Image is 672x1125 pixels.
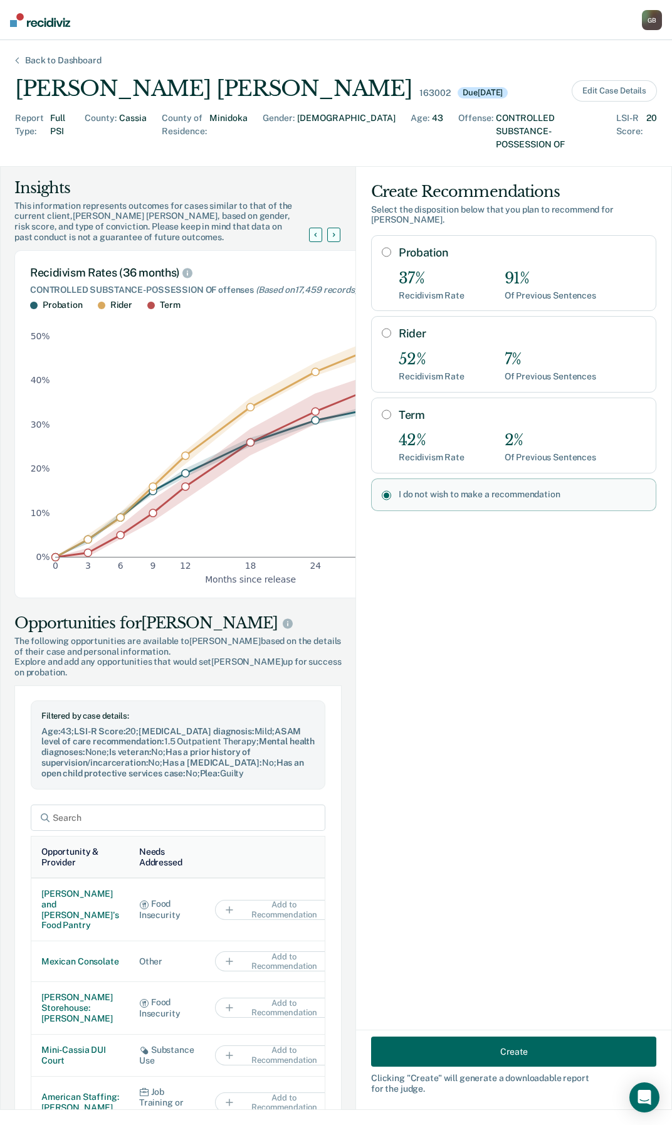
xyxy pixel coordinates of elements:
[14,613,342,633] div: Opportunities for [PERSON_NAME]
[263,112,295,151] div: Gender :
[139,1045,195,1066] div: Substance Use
[41,847,119,868] div: Opportunity & Provider
[41,1092,119,1113] div: American Staffing: [PERSON_NAME]
[41,736,315,757] span: Mental health diagnoses :
[118,561,123,571] text: 6
[215,1092,340,1112] button: Add to Recommendation
[139,1087,195,1119] div: Job Training or Opportunities
[505,290,596,301] div: Of Previous Sentences
[371,1037,656,1067] button: Create
[642,10,662,30] div: G B
[36,552,50,562] text: 0%
[432,112,443,151] div: 43
[419,88,450,98] div: 163002
[31,463,50,473] text: 20%
[41,889,119,931] div: [PERSON_NAME] and [PERSON_NAME]'s Food Pantry
[139,899,195,920] div: Food Insecurity
[629,1082,659,1112] div: Open Intercom Messenger
[31,420,50,430] text: 30%
[411,112,429,151] div: Age :
[41,726,315,779] div: 43 ; 20 ; Mild ; 1.5 Outpatient Therapy ; None ; No ; No ; No ; No ; Guilty
[215,1045,340,1065] button: Add to Recommendation
[505,371,596,382] div: Of Previous Sentences
[119,112,147,151] div: Cassia
[15,76,412,102] div: [PERSON_NAME] [PERSON_NAME]
[41,758,304,778] span: Has an open child protective services case :
[215,951,340,971] button: Add to Recommendation
[74,726,125,736] span: LSI-R Score :
[139,847,195,868] div: Needs Addressed
[41,726,60,736] span: Age :
[85,561,91,571] text: 3
[41,711,315,721] div: Filtered by case details:
[139,956,195,967] div: Other
[642,10,662,30] button: GB
[458,87,508,98] div: Due [DATE]
[399,431,465,450] div: 42%
[371,204,656,226] div: Select the disposition below that you plan to recommend for [PERSON_NAME] .
[458,112,493,151] div: Offense :
[15,112,48,151] div: Report Type :
[41,747,251,768] span: Has a prior history of supervision/incarceration :
[399,246,646,260] label: Probation
[371,182,656,202] div: Create Recommendations
[399,270,465,288] div: 37%
[43,300,83,310] div: Probation
[399,452,465,463] div: Recidivism Rate
[162,758,262,768] span: Has a [MEDICAL_DATA] :
[245,561,256,571] text: 18
[215,900,340,920] button: Add to Recommendation
[205,574,296,584] text: Months since release
[209,112,248,151] div: Minidoka
[505,431,596,450] div: 2%
[14,178,324,198] div: Insights
[162,112,207,151] div: County of Residence :
[505,270,596,288] div: 91%
[399,489,646,500] label: I do not wish to make a recommendation
[14,657,342,678] span: Explore and add any opportunities that would set [PERSON_NAME] up for success on probation.
[53,561,451,571] g: x-axis tick label
[399,408,646,422] label: Term
[30,285,471,295] div: CONTROLLED SUBSTANCE-POSSESSION OF offenses
[572,80,657,102] button: Edit Case Details
[496,112,601,151] div: CONTROLLED SUBSTANCE-POSSESSION OF
[30,266,471,280] div: Recidivism Rates (36 months)
[505,351,596,369] div: 7%
[256,285,357,295] span: (Based on 17,459 records )
[399,351,465,369] div: 52%
[41,726,301,747] span: ASAM level of care recommendation :
[41,1045,119,1066] div: Mini-Cassia DUI Court
[53,561,58,571] text: 0
[31,805,325,832] input: Search
[110,300,132,310] div: Rider
[297,112,396,151] div: [DEMOGRAPHIC_DATA]
[646,112,657,151] div: 20
[14,636,342,657] span: The following opportunities are available to [PERSON_NAME] based on the details of their case and...
[215,998,340,1018] button: Add to Recommendation
[41,992,119,1023] div: [PERSON_NAME] Storehouse: [PERSON_NAME]
[31,376,50,386] text: 40%
[505,452,596,463] div: Of Previous Sentences
[50,112,70,151] div: Full PSI
[14,201,324,243] div: This information represents outcomes for cases similar to that of the current client, [PERSON_NAM...
[31,508,50,518] text: 10%
[10,55,117,66] div: Back to Dashboard
[310,561,321,571] text: 24
[399,327,646,341] label: Rider
[150,561,156,571] text: 9
[31,331,50,341] text: 50%
[399,371,465,382] div: Recidivism Rate
[52,324,449,561] g: dot
[200,768,220,778] span: Plea :
[180,561,191,571] text: 12
[10,13,70,27] img: Recidiviz
[139,997,195,1018] div: Food Insecurity
[31,331,50,562] g: y-axis tick label
[41,956,119,967] div: Mexican Consolate
[399,290,465,301] div: Recidivism Rate
[109,747,151,757] span: Is veteran :
[160,300,180,310] div: Term
[371,1073,656,1094] div: Clicking " Create " will generate a downloadable report for the judge.
[616,112,644,151] div: LSI-R Score :
[139,726,255,736] span: [MEDICAL_DATA] diagnosis :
